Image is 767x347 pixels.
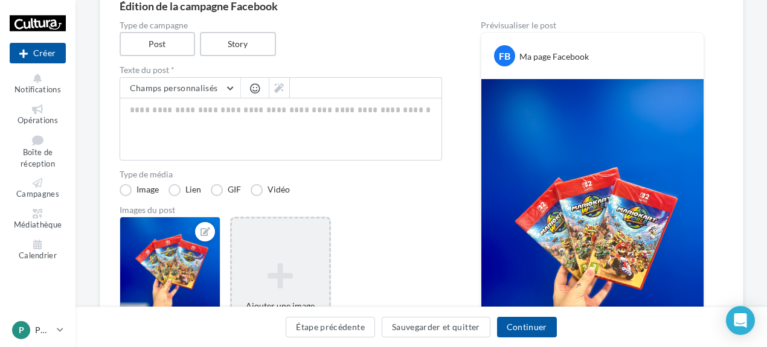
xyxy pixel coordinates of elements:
div: Nouvelle campagne [10,43,66,63]
div: Open Intercom Messenger [726,306,755,335]
div: Prévisualiser le post [481,21,704,30]
div: FB [494,45,515,66]
a: Campagnes [10,176,66,202]
label: Texte du post * [120,66,442,74]
a: Boîte de réception [10,132,66,171]
label: GIF [211,184,241,196]
a: Calendrier [10,237,66,263]
span: Opérations [18,115,58,125]
button: Champs personnalisés [120,78,240,98]
div: Édition de la campagne Facebook [120,1,724,11]
label: Lien [168,184,201,196]
button: Notifications [10,71,66,97]
button: Sauvegarder et quitter [382,317,490,337]
span: Notifications [14,84,61,94]
label: Image [120,184,159,196]
span: Champs personnalisés [130,83,218,93]
div: Images du post [120,206,442,214]
span: Campagnes [16,189,59,199]
button: Étape précédente [286,317,375,337]
label: Type de campagne [120,21,442,30]
button: Créer [10,43,66,63]
a: P PUBLIER [10,319,66,342]
span: Médiathèque [14,220,62,229]
a: Opérations [10,102,66,128]
label: Type de média [120,170,442,179]
p: PUBLIER [35,324,52,336]
div: Ma page Facebook [519,51,589,63]
label: Post [120,32,196,56]
button: Continuer [497,317,557,337]
span: Boîte de réception [21,148,55,169]
span: Calendrier [19,250,57,260]
label: Story [200,32,276,56]
span: P [19,324,24,336]
a: Médiathèque [10,206,66,232]
label: Vidéo [251,184,290,196]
